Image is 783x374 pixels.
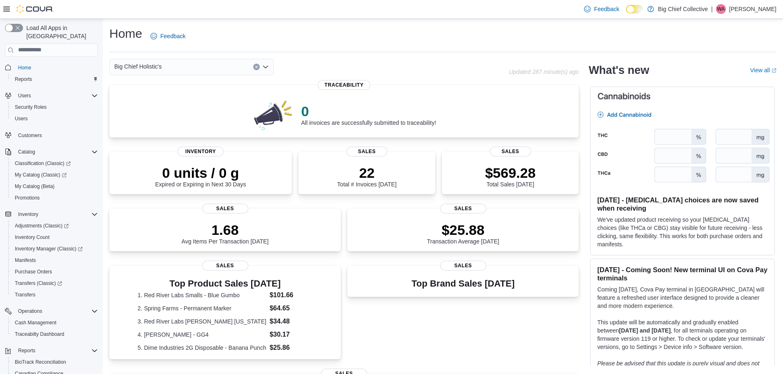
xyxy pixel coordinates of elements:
[253,64,260,70] button: Clear input
[15,209,42,219] button: Inventory
[619,327,670,334] strong: [DATE] and [DATE]
[12,244,86,254] a: Inventory Manager (Classic)
[15,306,98,316] span: Operations
[12,329,67,339] a: Traceabilty Dashboard
[138,344,266,352] dt: 5. Dime Industries 2G Disposable - Banana Punch
[12,74,35,84] a: Reports
[12,318,60,328] a: Cash Management
[12,267,55,277] a: Purchase Orders
[15,306,46,316] button: Operations
[597,216,768,248] p: We've updated product receiving so your [MEDICAL_DATA] choices (like THCa or CBG) stay visible fo...
[270,330,312,340] dd: $30.17
[658,4,708,14] p: Big Chief Collective
[12,102,50,112] a: Security Roles
[8,289,101,301] button: Transfers
[12,329,98,339] span: Traceabilty Dashboard
[12,290,98,300] span: Transfers
[16,5,53,13] img: Cova
[581,1,622,17] a: Feedback
[8,220,101,232] a: Adjustments (Classic)
[490,147,531,156] span: Sales
[15,257,36,264] span: Manifests
[2,129,101,141] button: Customers
[411,279,515,289] h3: Top Brand Sales [DATE]
[597,266,768,282] h3: [DATE] - Coming Soon! New terminal UI on Cova Pay terminals
[2,62,101,73] button: Home
[138,330,266,339] dt: 4. [PERSON_NAME] - GG4
[270,290,312,300] dd: $101.66
[12,193,43,203] a: Promotions
[8,266,101,278] button: Purchase Orders
[15,223,69,229] span: Adjustments (Classic)
[12,170,70,180] a: My Catalog (Classic)
[427,222,499,238] p: $25.88
[12,290,39,300] a: Transfers
[18,92,31,99] span: Users
[12,232,53,242] a: Inventory Count
[270,317,312,326] dd: $34.48
[138,291,266,299] dt: 1. Red River Labs Smalls - Blue Gumbo
[15,359,66,365] span: BioTrack Reconciliation
[15,91,34,101] button: Users
[12,170,98,180] span: My Catalog (Classic)
[15,234,50,241] span: Inventory Count
[594,5,619,13] span: Feedback
[346,147,388,156] span: Sales
[8,192,101,204] button: Promotions
[440,261,486,271] span: Sales
[12,221,98,231] span: Adjustments (Classic)
[138,304,266,312] dt: 2. Spring Farms - Permanent Marker
[12,193,98,203] span: Promotions
[15,268,52,275] span: Purchase Orders
[8,158,101,169] a: Classification (Classic)
[18,211,38,218] span: Inventory
[597,196,768,212] h3: [DATE] - [MEDICAL_DATA] choices are now saved when receiving
[15,195,40,201] span: Promotions
[202,204,248,213] span: Sales
[8,255,101,266] button: Manifests
[2,305,101,317] button: Operations
[8,169,101,181] a: My Catalog (Classic)
[8,73,101,85] button: Reports
[12,102,98,112] span: Security Roles
[12,357,98,367] span: BioTrack Reconciliation
[12,267,98,277] span: Purchase Orders
[147,28,189,44] a: Feedback
[337,165,396,188] div: Total # Invoices [DATE]
[23,24,98,40] span: Load All Apps in [GEOGRAPHIC_DATA]
[15,280,62,287] span: Transfers (Classic)
[12,158,98,168] span: Classification (Classic)
[318,80,370,90] span: Traceability
[8,356,101,368] button: BioTrack Reconciliation
[12,278,98,288] span: Transfers (Classic)
[12,232,98,242] span: Inventory Count
[15,147,98,157] span: Catalog
[12,114,31,124] a: Users
[270,343,312,353] dd: $25.86
[12,74,98,84] span: Reports
[138,279,312,289] h3: Top Product Sales [DATE]
[18,347,35,354] span: Reports
[8,278,101,289] a: Transfers (Classic)
[8,181,101,192] button: My Catalog (Beta)
[15,346,39,356] button: Reports
[15,172,67,178] span: My Catalog (Classic)
[626,5,643,14] input: Dark Mode
[18,149,35,155] span: Catalog
[716,4,726,14] div: Wilson Allen
[182,222,269,238] p: 1.68
[597,285,768,310] p: Coming [DATE], Cova Pay terminal in [GEOGRAPHIC_DATA] will feature a refreshed user interface des...
[15,209,98,219] span: Inventory
[155,165,246,181] p: 0 units / 0 g
[589,64,649,77] h2: What's new
[2,209,101,220] button: Inventory
[771,68,776,73] svg: External link
[301,103,436,126] div: All invoices are successfully submitted to traceability!
[8,232,101,243] button: Inventory Count
[138,317,266,326] dt: 3. Red River Labs [PERSON_NAME] [US_STATE]
[15,131,45,140] a: Customers
[729,4,776,14] p: [PERSON_NAME]
[15,62,98,73] span: Home
[12,244,98,254] span: Inventory Manager (Classic)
